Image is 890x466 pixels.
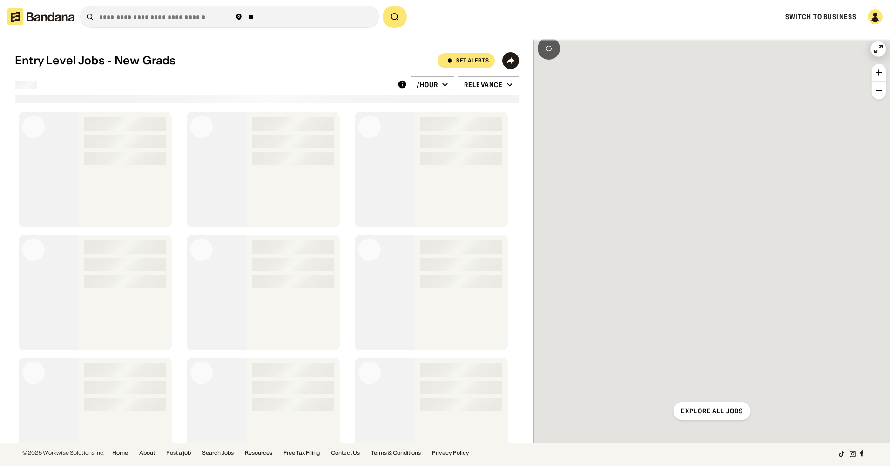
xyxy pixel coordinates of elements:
[331,450,360,456] a: Contact Us
[371,450,421,456] a: Terms & Conditions
[681,408,743,414] div: Explore all jobs
[7,8,74,25] img: Bandana logotype
[22,450,105,456] div: © 2025 Workwise Solutions Inc.
[15,54,176,68] div: Entry Level Jobs - New Grads
[139,450,155,456] a: About
[166,450,191,456] a: Post a job
[15,108,519,443] div: grid
[202,450,234,456] a: Search Jobs
[785,13,856,21] a: Switch to Business
[283,450,320,456] a: Free Tax Filing
[464,81,503,89] div: Relevance
[432,450,469,456] a: Privacy Policy
[245,450,272,456] a: Resources
[417,81,438,89] div: /hour
[456,58,490,63] div: Set Alerts
[112,450,128,456] a: Home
